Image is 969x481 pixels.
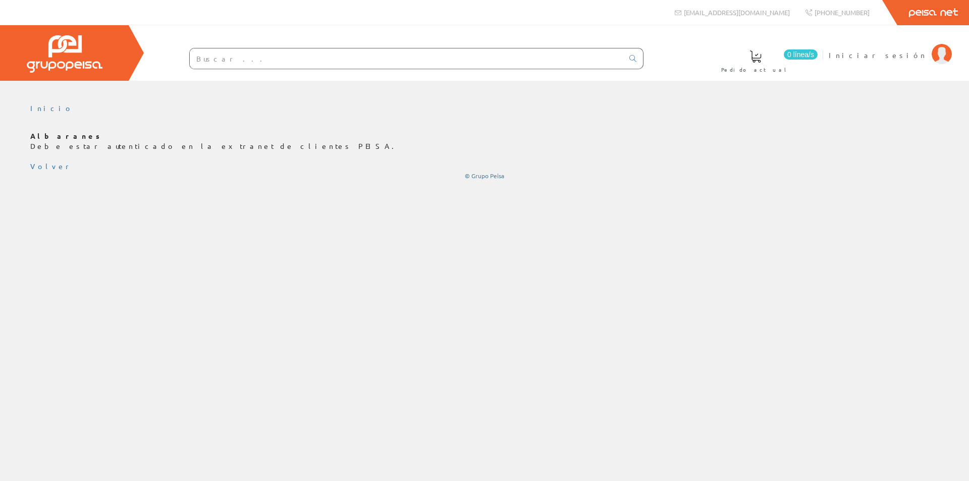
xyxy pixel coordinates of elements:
[784,49,818,60] span: 0 línea/s
[30,103,73,113] a: Inicio
[829,50,927,60] span: Iniciar sesión
[30,172,939,180] div: © Grupo Peisa
[30,131,103,140] b: Albaranes
[27,35,102,73] img: Grupo Peisa
[30,131,939,151] p: Debe estar autenticado en la extranet de clientes PEISA.
[190,48,623,69] input: Buscar ...
[829,42,952,51] a: Iniciar sesión
[684,8,790,17] span: [EMAIL_ADDRESS][DOMAIN_NAME]
[30,162,73,171] a: Volver
[815,8,870,17] span: [PHONE_NUMBER]
[721,65,790,75] span: Pedido actual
